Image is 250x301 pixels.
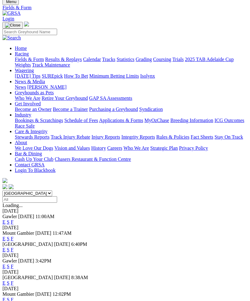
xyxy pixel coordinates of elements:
a: Syndication [139,107,163,112]
a: Become a Trainer [53,107,88,112]
a: Results & Replays [45,57,82,62]
span: [DATE] [18,214,34,219]
span: [GEOGRAPHIC_DATA] [2,275,53,280]
a: Cash Up Your Club [15,157,53,162]
a: Chasers Restaurant & Function Centre [55,157,131,162]
a: Care & Integrity [15,129,48,134]
div: [DATE] [2,253,248,258]
input: Search [2,29,57,35]
img: facebook.svg [2,184,7,189]
div: Bar & Dining [15,157,248,162]
a: F [11,236,14,241]
a: S [7,247,10,252]
a: E [2,247,6,252]
a: Bar & Dining [15,151,42,156]
a: E [2,236,6,241]
span: [DATE] [54,275,70,280]
a: Bookings & Scratchings [15,118,63,123]
a: Track Injury Rebate [51,134,90,140]
a: Stewards Reports [15,134,49,140]
a: SUREpick [42,73,63,79]
span: 6:40PM [71,242,87,247]
a: Privacy Policy [179,145,208,151]
img: logo-grsa-white.png [2,178,7,183]
span: [DATE] [18,258,34,263]
div: [DATE] [2,286,248,291]
a: Industry [15,112,31,117]
div: [DATE] [2,269,248,275]
img: GRSA [2,10,21,16]
a: Minimum Betting Limits [89,73,139,79]
span: Mount Gambier [2,291,34,297]
span: 11:47AM [52,230,72,236]
a: Calendar [83,57,101,62]
a: Contact GRSA [15,162,44,167]
a: Greyhounds as Pets [15,90,54,95]
a: Track Maintenance [32,62,70,67]
a: F [11,219,14,225]
a: Tracks [102,57,115,62]
a: Careers [107,145,122,151]
a: GAP SA Assessments [89,96,132,101]
a: Schedule of Fees [64,118,98,123]
a: S [7,219,10,225]
div: [DATE] [2,225,248,230]
a: Vision and Values [54,145,90,151]
a: S [7,264,10,269]
a: Grading [136,57,152,62]
a: [DATE] Tips [15,73,40,79]
a: Who We Are [15,96,40,101]
a: S [7,280,10,286]
div: News & Media [15,84,248,90]
a: Breeding Information [170,118,213,123]
a: S [7,236,10,241]
a: Injury Reports [91,134,120,140]
a: Login [2,16,14,21]
a: Get Involved [15,101,41,106]
a: Fields & Form [15,57,44,62]
a: Purchasing a Greyhound [89,107,138,112]
a: Integrity Reports [121,134,155,140]
span: [GEOGRAPHIC_DATA] [2,242,53,247]
a: Coursing [153,57,171,62]
a: Weights [15,62,31,67]
a: News [15,84,26,90]
div: Get Involved [15,107,248,112]
a: Wagering [15,68,34,73]
a: E [2,219,6,225]
a: MyOzChase [144,118,169,123]
img: Search [2,35,21,41]
img: twitter.svg [9,184,14,189]
a: History [91,145,106,151]
span: Gawler [2,214,17,219]
span: [DATE] [35,230,52,236]
div: Wagering [15,73,248,79]
span: 12:02PM [52,291,71,297]
a: Who We Are [123,145,149,151]
a: ICG Outcomes [215,118,244,123]
a: Fields & Form [2,5,248,10]
a: E [2,280,6,286]
div: Racing [15,57,248,68]
a: Isolynx [140,73,155,79]
a: [PERSON_NAME] [27,84,66,90]
a: Strategic Plan [150,145,178,151]
div: Industry [15,118,248,129]
span: 3:42PM [35,258,52,263]
span: Mount Gambier [2,230,34,236]
a: Login To Blackbook [15,168,56,173]
span: [DATE] [54,242,70,247]
a: Applications & Forms [99,118,143,123]
a: F [11,247,14,252]
a: Trials [172,57,184,62]
img: Close [5,23,20,28]
img: logo-grsa-white.png [24,22,29,26]
a: Fact Sheets [191,134,213,140]
div: Care & Integrity [15,134,248,140]
span: 8:38AM [71,275,88,280]
a: News & Media [15,79,45,84]
input: Select date [2,196,57,203]
span: Loading... [2,203,23,208]
span: Gawler [2,258,17,263]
